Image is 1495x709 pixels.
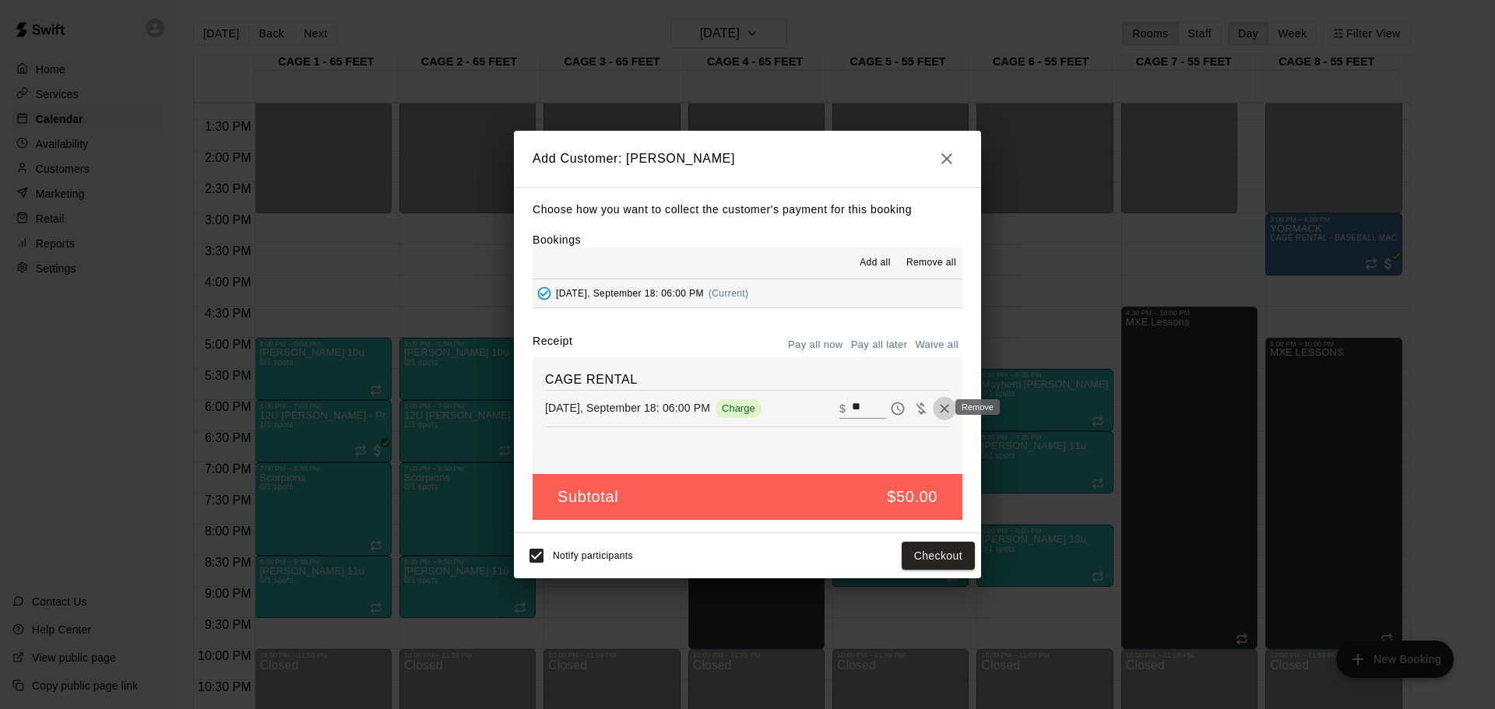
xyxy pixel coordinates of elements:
[545,400,710,416] p: [DATE], September 18: 06:00 PM
[933,397,956,420] button: Remove
[545,370,950,390] h6: CAGE RENTAL
[850,251,900,276] button: Add all
[860,255,891,271] span: Add all
[784,333,847,357] button: Pay all now
[955,399,1000,415] div: Remove
[839,401,846,416] p: $
[709,288,749,299] span: (Current)
[556,288,704,299] span: [DATE], September 18: 06:00 PM
[906,255,956,271] span: Remove all
[716,402,762,414] span: Charge
[553,550,633,561] span: Notify participants
[886,401,909,414] span: Pay later
[902,542,975,570] button: Checkout
[533,282,556,305] button: Added - Collect Payment
[533,333,572,357] label: Receipt
[887,486,937,507] h5: $50.00
[558,486,618,507] h5: Subtotal
[909,401,933,414] span: Waive payment
[533,233,581,246] label: Bookings
[533,279,962,308] button: Added - Collect Payment[DATE], September 18: 06:00 PM(Current)
[900,251,962,276] button: Remove all
[911,333,962,357] button: Waive all
[533,200,962,219] p: Choose how you want to collect the customer's payment for this booking
[847,333,912,357] button: Pay all later
[514,131,981,187] h2: Add Customer: [PERSON_NAME]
